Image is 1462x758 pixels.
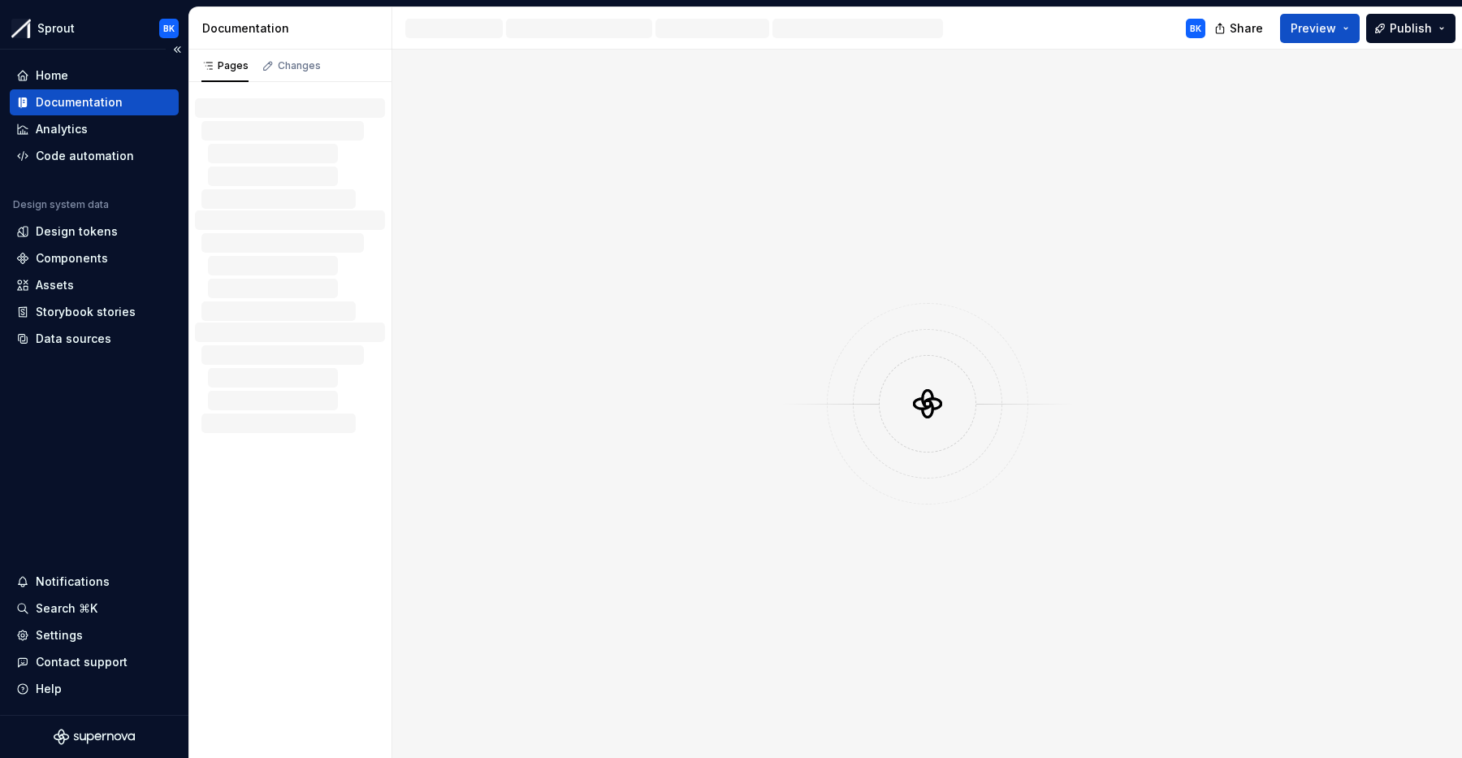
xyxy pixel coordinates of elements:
img: b6c2a6ff-03c2-4811-897b-2ef07e5e0e51.png [11,19,31,38]
div: Components [36,250,108,266]
div: Notifications [36,574,110,590]
button: Publish [1366,14,1456,43]
button: Preview [1280,14,1360,43]
div: Documentation [36,94,123,110]
div: Code automation [36,148,134,164]
a: Analytics [10,116,179,142]
button: Help [10,676,179,702]
div: Assets [36,277,74,293]
a: Documentation [10,89,179,115]
div: Settings [36,627,83,643]
div: Contact support [36,654,128,670]
div: BK [1190,22,1201,35]
div: Design tokens [36,223,118,240]
a: Design tokens [10,219,179,245]
button: Collapse sidebar [166,38,188,61]
a: Settings [10,622,179,648]
a: Components [10,245,179,271]
div: Search ⌘K [36,600,97,617]
div: Home [36,67,68,84]
button: SproutBK [3,11,185,45]
span: Preview [1291,20,1336,37]
div: Documentation [202,20,385,37]
a: Code automation [10,143,179,169]
div: Data sources [36,331,111,347]
a: Home [10,63,179,89]
a: Data sources [10,326,179,352]
div: Storybook stories [36,304,136,320]
button: Contact support [10,649,179,675]
button: Search ⌘K [10,596,179,622]
div: Sprout [37,20,75,37]
a: Assets [10,272,179,298]
div: Design system data [13,198,109,211]
button: Share [1206,14,1274,43]
a: Storybook stories [10,299,179,325]
div: Help [36,681,62,697]
div: BK [163,22,175,35]
button: Notifications [10,569,179,595]
div: Analytics [36,121,88,137]
div: Changes [278,59,321,72]
svg: Supernova Logo [54,729,135,745]
span: Share [1230,20,1263,37]
span: Publish [1390,20,1432,37]
div: Pages [201,59,249,72]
